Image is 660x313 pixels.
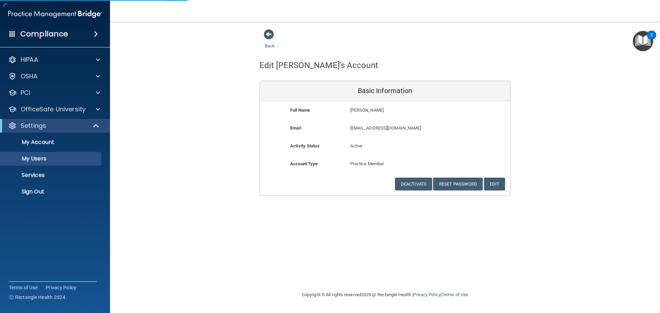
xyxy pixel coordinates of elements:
div: Basic Information [260,81,510,101]
h4: Compliance [20,29,68,39]
p: OfficeSafe University [21,105,86,113]
p: Sign Out [4,188,98,195]
p: [PERSON_NAME] [350,106,460,114]
a: Terms of Use [9,284,37,291]
button: Edit [484,178,505,190]
a: Terms of Use [442,292,468,297]
b: Email [290,125,301,131]
b: Full Name [290,108,310,113]
p: My Account [4,139,98,146]
p: Services [4,172,98,179]
span: Ⓒ Rectangle Health 2024 [9,294,65,301]
button: Open Resource Center, 2 new notifications [633,31,653,51]
b: Activity Status [290,143,320,148]
div: 2 [650,35,653,44]
a: OfficeSafe University [8,105,100,113]
p: Practice Member [350,160,420,168]
p: OSHA [21,72,38,80]
p: [EMAIL_ADDRESS][DOMAIN_NAME] [350,124,460,132]
button: Deactivate [395,178,432,190]
a: HIPAA [8,56,100,64]
a: PCI [8,89,100,97]
div: Copyright © All rights reserved 2025 @ Rectangle Health | | [260,284,510,306]
p: My Users [4,155,98,162]
b: Account Type [290,161,318,166]
p: PCI [21,89,30,97]
a: Privacy Policy [413,292,440,297]
button: Reset Password [433,178,483,190]
a: Back [265,35,275,48]
p: Active [350,142,420,150]
h4: Edit [PERSON_NAME]'s Account [260,61,378,70]
img: PMB logo [8,7,102,21]
p: Settings [21,122,46,130]
a: Privacy Policy [46,284,77,291]
p: HIPAA [21,56,38,64]
a: Settings [8,122,100,130]
a: OSHA [8,72,100,80]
